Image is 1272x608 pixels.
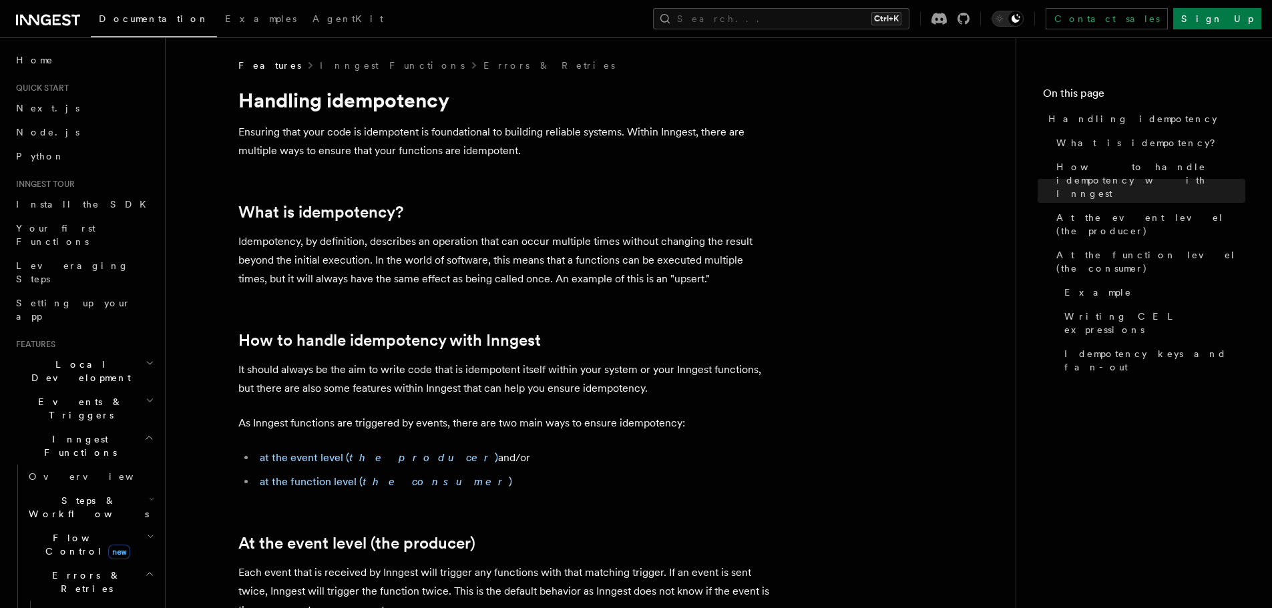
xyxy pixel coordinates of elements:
a: Node.js [11,120,157,144]
a: Writing CEL expressions [1059,304,1245,342]
span: At the function level (the consumer) [1056,248,1245,275]
span: Documentation [99,13,209,24]
a: Setting up your app [11,291,157,328]
button: Search...Ctrl+K [653,8,909,29]
a: Python [11,144,157,168]
button: Events & Triggers [11,390,157,427]
a: AgentKit [304,4,391,36]
a: Leveraging Steps [11,254,157,291]
span: Inngest tour [11,179,75,190]
a: Inngest Functions [320,59,465,72]
span: Python [16,151,65,162]
a: Home [11,48,157,72]
span: Examples [225,13,296,24]
a: Idempotency keys and fan-out [1059,342,1245,379]
span: Local Development [11,358,146,384]
a: Examples [217,4,304,36]
p: Ensuring that your code is idempotent is foundational to building reliable systems. Within Innges... [238,123,773,160]
a: Sign Up [1173,8,1261,29]
span: AgentKit [312,13,383,24]
a: How to handle idempotency with Inngest [238,331,541,350]
span: Errors & Retries [23,569,145,595]
button: Toggle dark mode [992,11,1024,27]
em: the producer [349,451,495,464]
kbd: Ctrl+K [871,12,901,25]
li: and/or [256,448,773,467]
a: Your first Functions [11,216,157,254]
h4: On this page [1043,85,1245,107]
button: Flow Controlnew [23,526,157,563]
h1: Handling idempotency [238,88,773,112]
button: Local Development [11,352,157,390]
a: Example [1059,280,1245,304]
button: Inngest Functions [11,427,157,465]
span: Install the SDK [16,199,154,210]
span: What is idempotency? [1056,136,1225,149]
a: What is idempotency? [238,203,403,222]
em: the consumer [363,475,509,488]
span: Quick start [11,83,69,93]
span: Next.js [16,103,79,113]
span: Example [1064,286,1132,299]
span: Flow Control [23,531,147,558]
span: Overview [29,471,166,482]
span: Home [16,53,53,67]
a: At the function level (the consumer) [1051,243,1245,280]
span: Idempotency keys and fan-out [1064,347,1245,374]
span: Writing CEL expressions [1064,310,1245,336]
button: Errors & Retries [23,563,157,601]
a: What is idempotency? [1051,131,1245,155]
p: As Inngest functions are triggered by events, there are two main ways to ensure idempotency: [238,414,773,432]
span: Steps & Workflows [23,494,149,521]
a: Overview [23,465,157,489]
a: Contact sales [1046,8,1168,29]
a: At the event level (the producer) [1051,206,1245,243]
span: Events & Triggers [11,395,146,422]
button: Steps & Workflows [23,489,157,526]
a: Next.js [11,96,157,120]
span: Handling idempotency [1048,112,1217,125]
span: Node.js [16,127,79,137]
span: Features [238,59,301,72]
a: Documentation [91,4,217,37]
p: It should always be the aim to write code that is idempotent itself within your system or your In... [238,360,773,398]
a: Handling idempotency [1043,107,1245,131]
a: Install the SDK [11,192,157,216]
span: Leveraging Steps [16,260,129,284]
a: At the event level (the producer) [238,534,475,553]
a: How to handle idempotency with Inngest [1051,155,1245,206]
span: Inngest Functions [11,432,144,459]
p: Idempotency, by definition, describes an operation that can occur multiple times without changing... [238,232,773,288]
a: at the function level (the consumer) [260,475,512,488]
span: new [108,545,130,559]
a: at the event level (the producer) [260,451,498,464]
span: Features [11,339,55,350]
a: Errors & Retries [483,59,615,72]
span: At the event level (the producer) [1056,211,1245,238]
span: How to handle idempotency with Inngest [1056,160,1245,200]
span: Your first Functions [16,223,95,247]
span: Setting up your app [16,298,131,322]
